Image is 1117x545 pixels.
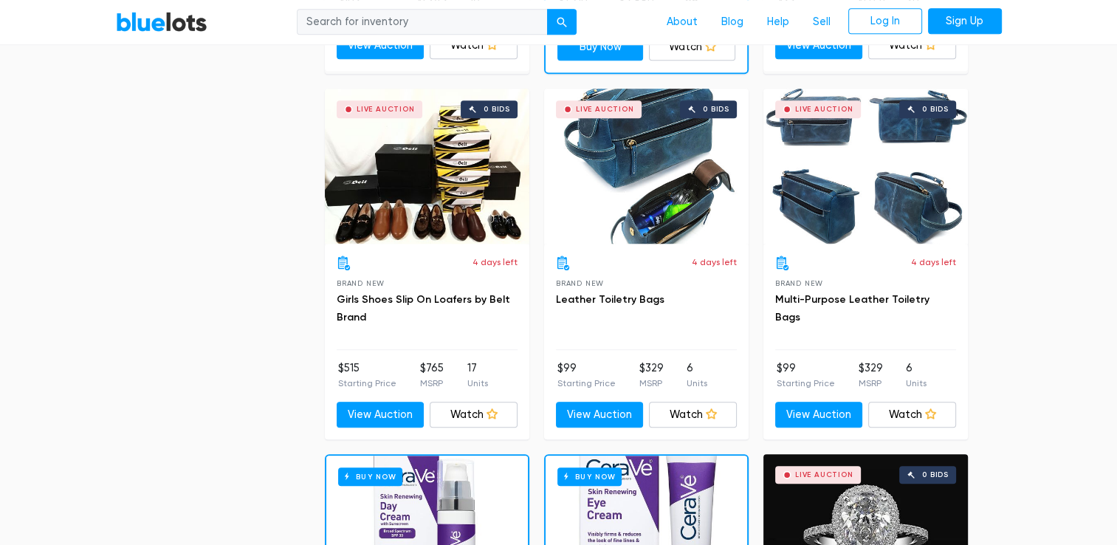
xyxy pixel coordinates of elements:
[337,279,385,287] span: Brand New
[775,402,863,428] a: View Auction
[775,293,929,323] a: Multi-Purpose Leather Toiletry Bags
[858,360,882,390] li: $329
[337,32,425,59] a: View Auction
[639,377,663,390] p: MSRP
[544,89,749,244] a: Live Auction 0 bids
[116,11,207,32] a: BlueLots
[325,89,529,244] a: Live Auction 0 bids
[687,377,707,390] p: Units
[775,32,863,59] a: View Auction
[801,8,842,36] a: Sell
[556,293,664,306] a: Leather Toiletry Bags
[906,360,927,390] li: 6
[703,106,729,113] div: 0 bids
[755,8,801,36] a: Help
[795,106,853,113] div: Live Auction
[472,256,518,269] p: 4 days left
[467,377,488,390] p: Units
[906,377,927,390] p: Units
[576,106,634,113] div: Live Auction
[556,402,644,428] a: View Auction
[639,360,663,390] li: $329
[338,377,396,390] p: Starting Price
[928,8,1002,35] a: Sign Up
[922,471,949,479] div: 0 bids
[692,256,737,269] p: 4 days left
[420,360,444,390] li: $765
[337,293,510,323] a: Girls Shoes Slip On Loafers by Belt Brand
[557,34,644,61] a: Buy Now
[557,467,622,486] h6: Buy Now
[687,360,707,390] li: 6
[649,34,735,61] a: Watch
[420,377,444,390] p: MSRP
[709,8,755,36] a: Blog
[868,32,956,59] a: Watch
[337,402,425,428] a: View Auction
[763,89,968,244] a: Live Auction 0 bids
[557,377,616,390] p: Starting Price
[922,106,949,113] div: 0 bids
[858,377,882,390] p: MSRP
[338,360,396,390] li: $515
[777,360,835,390] li: $99
[357,106,415,113] div: Live Auction
[655,8,709,36] a: About
[911,256,956,269] p: 4 days left
[795,471,853,479] div: Live Auction
[467,360,488,390] li: 17
[649,402,737,428] a: Watch
[556,279,604,287] span: Brand New
[484,106,510,113] div: 0 bids
[557,360,616,390] li: $99
[777,377,835,390] p: Starting Price
[868,402,956,428] a: Watch
[848,8,922,35] a: Log In
[775,279,823,287] span: Brand New
[297,9,548,35] input: Search for inventory
[430,402,518,428] a: Watch
[338,467,402,486] h6: Buy Now
[430,32,518,59] a: Watch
